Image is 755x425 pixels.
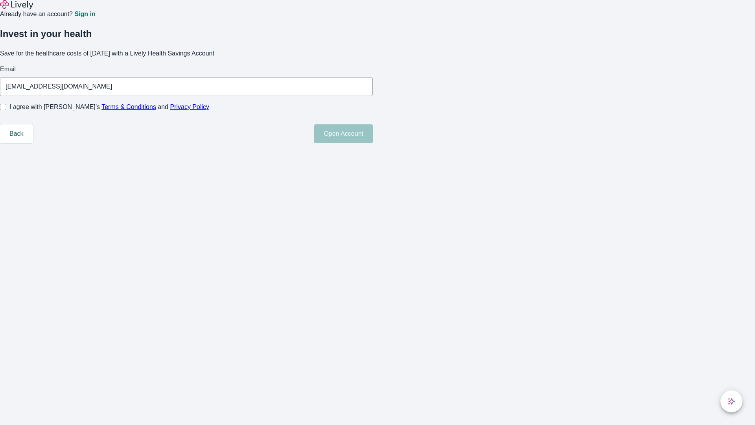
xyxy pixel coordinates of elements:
a: Privacy Policy [170,103,210,110]
svg: Lively AI Assistant [727,397,735,405]
a: Terms & Conditions [101,103,156,110]
span: I agree with [PERSON_NAME]’s and [9,102,209,112]
a: Sign in [74,11,95,17]
button: chat [720,390,742,412]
